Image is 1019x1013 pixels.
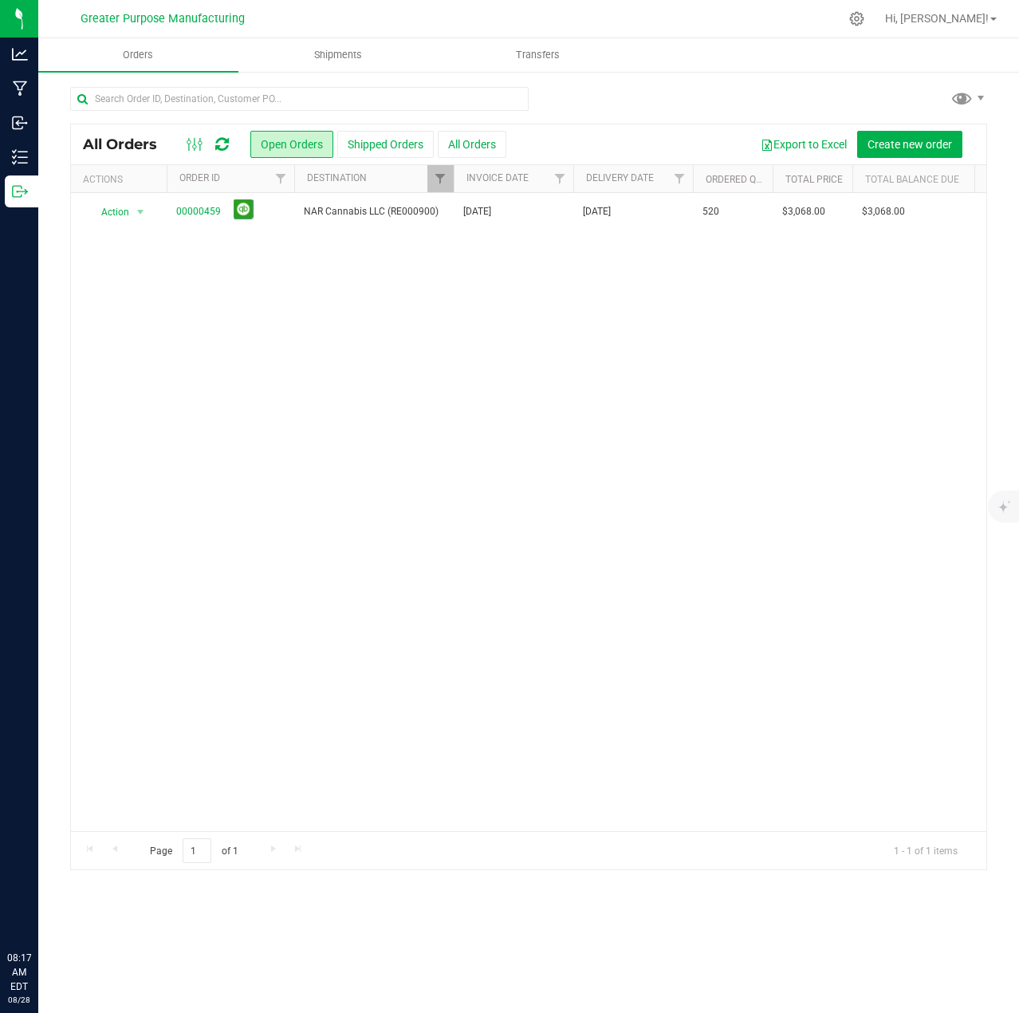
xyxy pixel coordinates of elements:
[785,174,843,185] a: Total Price
[885,12,989,25] span: Hi, [PERSON_NAME]!
[16,885,64,933] iframe: Resource center
[337,131,434,158] button: Shipped Orders
[136,838,251,863] span: Page of 1
[702,204,719,219] span: 520
[250,131,333,158] button: Open Orders
[307,172,367,183] a: Destination
[268,165,294,192] a: Filter
[176,204,221,219] a: 00000459
[12,81,28,97] inline-svg: Manufacturing
[7,994,31,1006] p: 08/28
[438,38,638,72] a: Transfers
[494,48,581,62] span: Transfers
[12,115,28,131] inline-svg: Inbound
[238,38,439,72] a: Shipments
[12,149,28,165] inline-svg: Inventory
[868,138,952,151] span: Create new order
[427,165,454,192] a: Filter
[12,183,28,199] inline-svg: Outbound
[463,204,491,219] span: [DATE]
[547,165,573,192] a: Filter
[438,131,506,158] button: All Orders
[83,174,160,185] div: Actions
[70,87,529,111] input: Search Order ID, Destination, Customer PO...
[81,12,245,26] span: Greater Purpose Manufacturing
[131,201,151,223] span: select
[183,838,211,863] input: 1
[583,204,611,219] span: [DATE]
[847,11,867,26] div: Manage settings
[750,131,857,158] button: Export to Excel
[881,838,970,862] span: 1 - 1 of 1 items
[304,204,444,219] span: NAR Cannabis LLC (RE000900)
[38,38,238,72] a: Orders
[12,46,28,62] inline-svg: Analytics
[7,951,31,994] p: 08:17 AM EDT
[83,136,173,153] span: All Orders
[87,201,130,223] span: Action
[101,48,175,62] span: Orders
[862,204,905,219] span: $3,068.00
[667,165,693,192] a: Filter
[782,204,825,219] span: $3,068.00
[466,172,529,183] a: Invoice Date
[179,172,220,183] a: Order ID
[293,48,384,62] span: Shipments
[586,172,654,183] a: Delivery Date
[706,174,767,185] a: Ordered qty
[857,131,962,158] button: Create new order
